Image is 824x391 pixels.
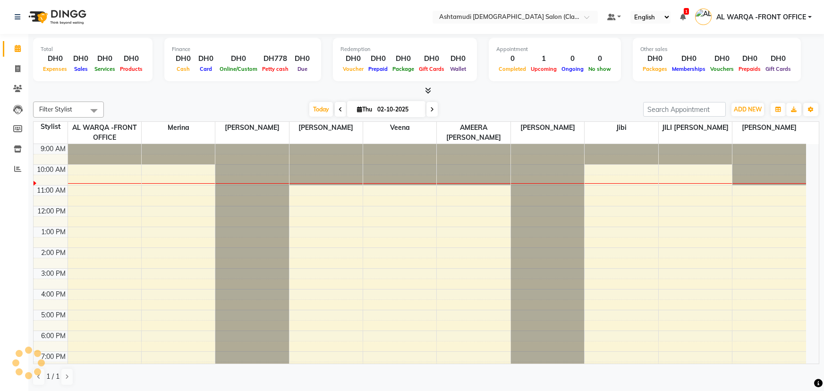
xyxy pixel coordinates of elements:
div: DH0 [763,53,793,64]
div: DH0 [366,53,390,64]
div: DH0 [92,53,118,64]
div: 11:00 AM [35,186,68,195]
div: DH0 [640,53,670,64]
span: Merina [142,122,215,134]
span: AL WARQA -FRONT OFFICE [68,122,141,144]
span: Filter Stylist [39,105,72,113]
div: Other sales [640,45,793,53]
img: logo [24,4,89,30]
div: 1 [528,53,559,64]
span: Voucher [340,66,366,72]
div: DH0 [118,53,145,64]
div: DH0 [172,53,195,64]
span: Jibi [585,122,658,134]
div: Stylist [34,122,68,132]
div: 2:00 PM [39,248,68,258]
span: [PERSON_NAME] [511,122,584,134]
span: Package [390,66,416,72]
div: 0 [586,53,613,64]
span: 1 / 1 [46,372,59,382]
div: DH0 [670,53,708,64]
div: DH0 [390,53,416,64]
span: Thu [355,106,374,113]
div: 0 [496,53,528,64]
span: Ongoing [559,66,586,72]
input: 2025-10-02 [374,102,422,117]
span: Wallet [448,66,468,72]
div: 7:00 PM [39,352,68,362]
span: Due [295,66,310,72]
span: Packages [640,66,670,72]
span: Completed [496,66,528,72]
div: Total [41,45,145,53]
div: DH0 [69,53,92,64]
span: Sales [72,66,90,72]
span: Card [197,66,214,72]
span: [PERSON_NAME] [215,122,289,134]
div: 3:00 PM [39,269,68,279]
div: 12:00 PM [35,206,68,216]
div: DH778 [260,53,291,64]
div: DH0 [195,53,217,64]
span: Petty cash [260,66,291,72]
span: Services [92,66,118,72]
span: Expenses [41,66,69,72]
span: Gift Cards [763,66,793,72]
span: 1 [684,8,689,15]
div: DH0 [41,53,69,64]
div: 10:00 AM [35,165,68,175]
div: 9:00 AM [39,144,68,154]
button: ADD NEW [731,103,764,116]
a: 1 [680,13,686,21]
span: Prepaid [366,66,390,72]
span: Online/Custom [217,66,260,72]
div: DH0 [708,53,736,64]
div: Redemption [340,45,469,53]
span: ADD NEW [734,106,762,113]
div: 0 [559,53,586,64]
div: DH0 [340,53,366,64]
input: Search Appointment [643,102,726,117]
div: DH0 [416,53,447,64]
span: Products [118,66,145,72]
span: Gift Cards [416,66,447,72]
span: Prepaids [736,66,763,72]
div: DH0 [291,53,314,64]
span: [PERSON_NAME] [732,122,806,134]
div: DH0 [217,53,260,64]
span: AMEERA [PERSON_NAME] [437,122,510,144]
span: Veena [363,122,436,134]
span: [PERSON_NAME] [289,122,363,134]
span: Cash [174,66,192,72]
div: DH0 [447,53,469,64]
span: Today [309,102,333,117]
div: Finance [172,45,314,53]
div: Appointment [496,45,613,53]
div: 4:00 PM [39,289,68,299]
span: Vouchers [708,66,736,72]
span: Memberships [670,66,708,72]
span: JILI [PERSON_NAME] [659,122,732,134]
div: DH0 [736,53,763,64]
span: Upcoming [528,66,559,72]
div: 5:00 PM [39,310,68,320]
div: 1:00 PM [39,227,68,237]
span: AL WARQA -FRONT OFFICE [716,12,806,22]
span: No show [586,66,613,72]
div: 6:00 PM [39,331,68,341]
img: AL WARQA -FRONT OFFICE [695,8,712,25]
